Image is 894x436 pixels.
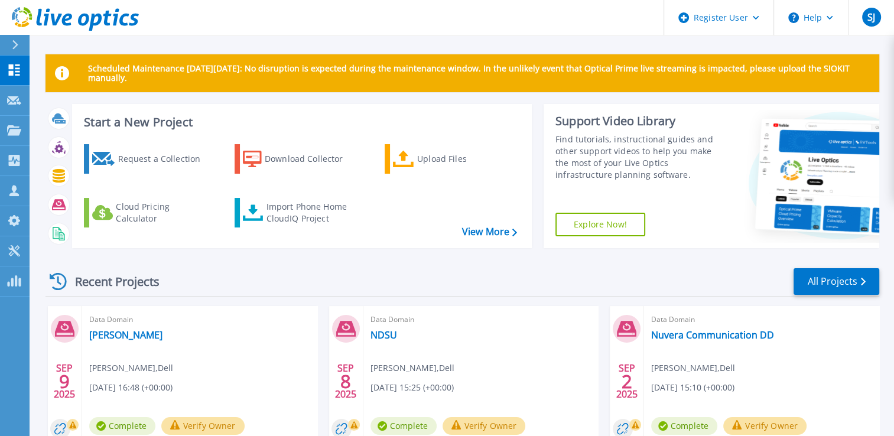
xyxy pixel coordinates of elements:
[89,381,173,394] span: [DATE] 16:48 (+00:00)
[84,198,216,227] a: Cloud Pricing Calculator
[555,213,645,236] a: Explore Now!
[651,329,774,341] a: Nuvera Communication DD
[370,329,397,341] a: NDSU
[443,417,526,435] button: Verify Owner
[417,147,512,171] div: Upload Files
[651,362,735,375] span: [PERSON_NAME] , Dell
[794,268,879,295] a: All Projects
[370,417,437,435] span: Complete
[616,360,638,403] div: SEP 2025
[84,116,516,129] h3: Start a New Project
[53,360,76,403] div: SEP 2025
[59,376,70,386] span: 9
[340,376,351,386] span: 8
[370,313,591,326] span: Data Domain
[334,360,357,403] div: SEP 2025
[867,12,875,22] span: SJ
[622,376,632,386] span: 2
[89,417,155,435] span: Complete
[45,267,175,296] div: Recent Projects
[651,381,734,394] span: [DATE] 15:10 (+00:00)
[385,144,516,174] a: Upload Files
[651,417,717,435] span: Complete
[84,144,216,174] a: Request a Collection
[462,226,517,237] a: View More
[118,147,212,171] div: Request a Collection
[555,113,724,129] div: Support Video Library
[266,201,358,224] div: Import Phone Home CloudIQ Project
[116,201,210,224] div: Cloud Pricing Calculator
[370,381,454,394] span: [DATE] 15:25 (+00:00)
[89,313,310,326] span: Data Domain
[161,417,245,435] button: Verify Owner
[555,134,724,181] div: Find tutorials, instructional guides and other support videos to help you make the most of your L...
[89,329,162,341] a: [PERSON_NAME]
[235,144,366,174] a: Download Collector
[651,313,872,326] span: Data Domain
[88,64,870,83] p: Scheduled Maintenance [DATE][DATE]: No disruption is expected during the maintenance window. In t...
[89,362,173,375] span: [PERSON_NAME] , Dell
[370,362,454,375] span: [PERSON_NAME] , Dell
[723,417,807,435] button: Verify Owner
[265,147,359,171] div: Download Collector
